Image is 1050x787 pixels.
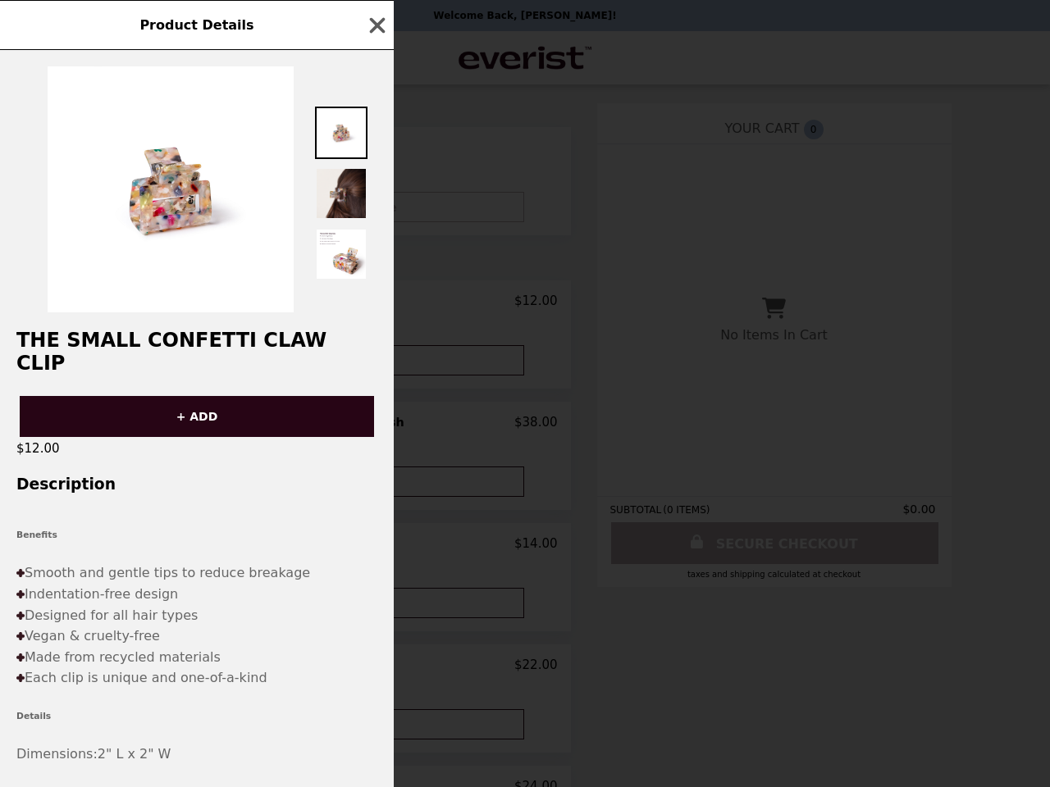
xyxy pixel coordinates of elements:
[48,66,294,312] img: Default Title
[16,530,57,540] strong: Benefits
[16,584,377,605] p: Indentation-free design
[315,228,367,280] img: Thumbnail 3
[315,167,367,220] img: Thumbnail 2
[16,605,377,626] p: Designed for all hair types
[315,107,367,159] img: Thumbnail 1
[16,647,377,668] p: Made from recycled materials
[16,562,377,584] p: Smooth and gentle tips t
[16,744,377,765] p: Dimensions: 2" L x 2" W
[16,626,377,647] p: Vegan & cruelty-free
[187,565,310,580] span: o reduce breakage
[20,396,374,437] button: + ADD
[16,667,377,689] p: Each clip is unique and one-of-a-kind
[16,709,377,723] h6: Details
[139,17,253,33] span: Product Details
